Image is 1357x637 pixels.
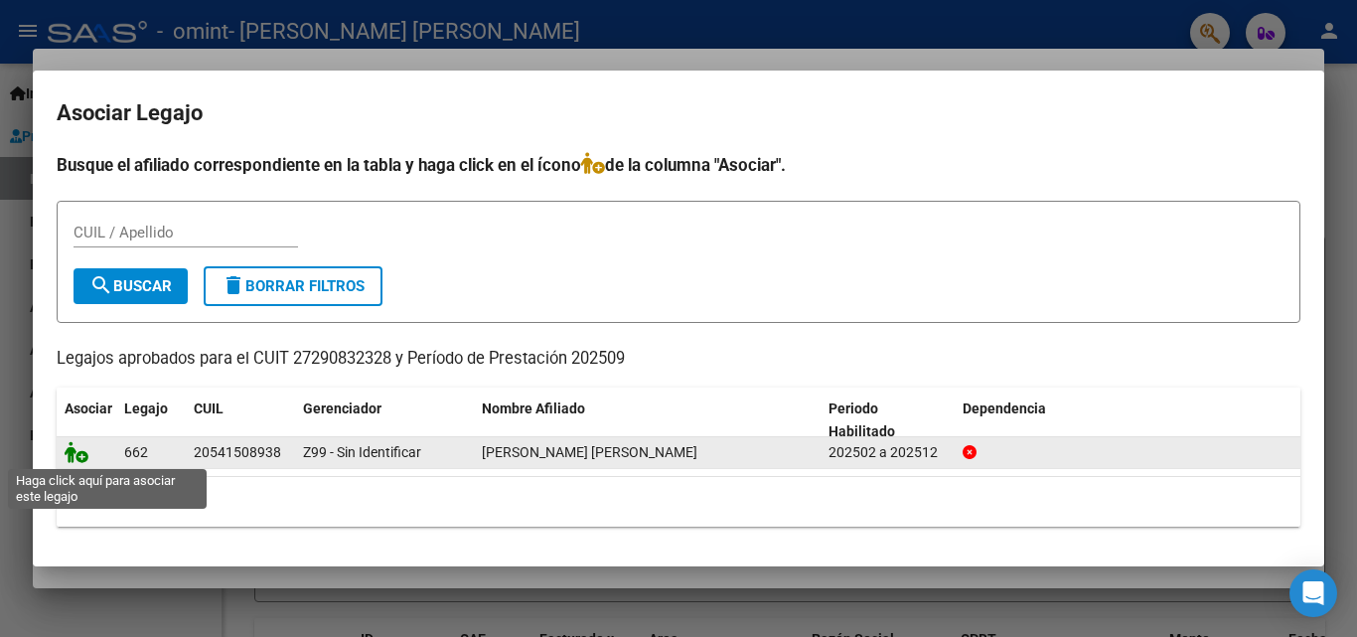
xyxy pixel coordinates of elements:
mat-icon: delete [222,273,245,297]
mat-icon: search [89,273,113,297]
div: 1 registros [57,477,1300,527]
h2: Asociar Legajo [57,94,1300,132]
datatable-header-cell: Asociar [57,388,116,453]
span: Buscar [89,277,172,295]
button: Borrar Filtros [204,266,382,306]
button: Buscar [74,268,188,304]
span: Nombre Afiliado [482,400,585,416]
div: Open Intercom Messenger [1289,569,1337,617]
span: Legajo [124,400,168,416]
div: 20541508938 [194,441,281,464]
datatable-header-cell: Dependencia [955,388,1301,453]
datatable-header-cell: Nombre Afiliado [474,388,821,453]
span: GUZMAN MARTINEZ AGUSTIN EXEQUIEL [482,444,697,460]
datatable-header-cell: CUIL [186,388,295,453]
h4: Busque el afiliado correspondiente en la tabla y haga click en el ícono de la columna "Asociar". [57,152,1300,178]
span: Z99 - Sin Identificar [303,444,421,460]
span: Gerenciador [303,400,381,416]
span: 662 [124,444,148,460]
span: Asociar [65,400,112,416]
div: 202502 a 202512 [829,441,947,464]
span: Borrar Filtros [222,277,365,295]
span: Dependencia [963,400,1046,416]
span: CUIL [194,400,224,416]
datatable-header-cell: Gerenciador [295,388,474,453]
span: Periodo Habilitado [829,400,895,439]
datatable-header-cell: Periodo Habilitado [821,388,955,453]
p: Legajos aprobados para el CUIT 27290832328 y Período de Prestación 202509 [57,347,1300,372]
datatable-header-cell: Legajo [116,388,186,453]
